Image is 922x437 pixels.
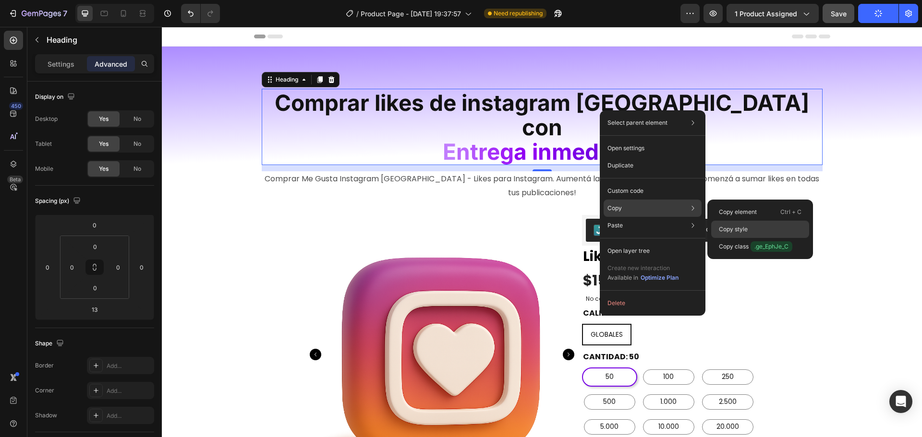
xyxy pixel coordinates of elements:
[607,274,638,281] span: Available in
[604,295,702,312] button: Delete
[35,165,53,173] div: Mobile
[719,208,757,216] p: Copy element
[294,111,308,138] span: n
[112,48,138,57] div: Heading
[35,140,52,148] div: Tablet
[35,337,66,350] div: Shape
[95,59,127,69] p: Advanced
[376,111,390,138] span: n
[85,302,104,317] input: 13
[325,111,338,138] span: e
[107,387,152,395] div: Add...
[607,221,623,230] p: Paste
[65,260,79,274] input: 0px
[420,280,501,293] legend: CALIDAD: GLOBALES
[780,207,801,217] p: Ctrl + C
[451,198,587,208] div: [DOMAIN_NAME] - Preview Badge (Stars)
[9,102,23,110] div: 450
[7,176,23,183] div: Beta
[499,344,514,356] span: 100
[607,263,679,273] p: Create new interaction
[35,91,77,104] div: Display on
[751,241,792,252] span: .ge_EphJe_C
[107,412,152,420] div: Add...
[607,187,643,195] p: Custom code
[35,195,83,208] div: Spacing (px)
[555,369,577,381] span: 2.500
[640,273,679,283] button: Optimize Plan
[553,394,579,406] span: 20.000
[607,118,667,127] p: Select parent element
[4,4,72,23] button: 7
[85,218,104,232] input: 0
[101,145,660,173] p: Comprar Me Gusta Instagram [GEOGRAPHIC_DATA] - Likes para Instagram. Aumentá la reputación de tu ...
[443,111,456,138] span: a
[420,323,478,337] legend: CANTIDAD: 50
[85,281,105,295] input: 0px
[823,4,854,23] button: Save
[148,322,159,333] button: Carousel Back Arrow
[316,111,325,138] span: r
[494,9,543,18] span: Need republishing
[35,115,58,123] div: Desktop
[488,245,521,254] p: No discount
[48,59,74,69] p: Settings
[432,198,443,209] img: Judgeme.png
[134,260,149,274] input: 0
[727,4,819,23] button: 1 product assigned
[133,140,141,148] span: No
[111,260,125,274] input: 0px
[47,34,150,46] p: Heading
[424,269,476,275] p: No compare price
[429,303,461,312] span: GLOBALES
[607,247,650,255] p: Open layer tree
[133,115,141,123] span: No
[162,27,922,437] iframe: Design area
[410,111,423,138] span: e
[558,344,574,356] span: 250
[133,165,141,173] span: No
[442,344,454,356] span: 50
[390,111,410,138] span: m
[607,204,622,213] p: Copy
[735,9,797,19] span: 1 product assigned
[63,8,67,19] p: 7
[85,239,105,254] input: 0px
[361,9,461,19] span: Product Page - [DATE] 19:37:57
[352,111,376,138] span: a i
[495,394,519,406] span: 10.000
[356,9,359,19] span: /
[401,322,412,333] button: Carousel Next Arrow
[831,10,847,18] span: Save
[607,144,644,153] p: Open settings
[437,394,459,406] span: 5.000
[308,111,316,138] span: t
[719,225,748,234] p: Copy style
[641,273,679,282] div: Optimize Plan
[437,111,443,138] span: i
[35,411,57,420] div: Shadow
[420,242,480,265] div: $150
[338,111,352,138] span: g
[439,369,456,381] span: 500
[35,386,54,395] div: Corner
[477,111,485,138] span: !
[497,369,517,381] span: 1.000
[99,140,109,148] span: Yes
[107,362,152,370] div: Add...
[607,161,633,170] p: Duplicate
[35,361,54,370] div: Border
[456,111,477,138] span: ta
[719,241,792,252] p: Copy class
[281,111,294,138] span: E
[99,165,109,173] span: Yes
[40,260,55,274] input: 0
[423,111,437,138] span: d
[889,390,912,413] div: Open Intercom Messenger
[181,4,220,23] div: Undo/Redo
[420,219,620,241] a: Likes Instagram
